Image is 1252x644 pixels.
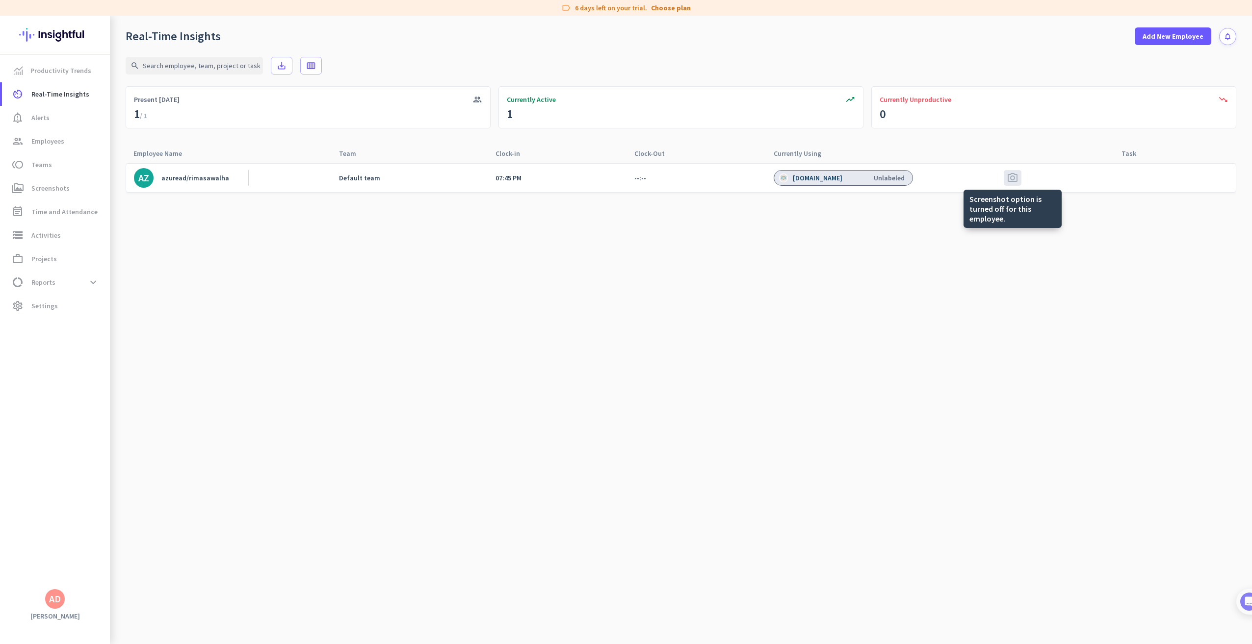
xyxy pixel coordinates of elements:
app-real-time-attendance-cell: 07:45 PM [496,173,522,182]
button: expand_more [84,273,102,291]
img: Profile image for Tamara [35,102,51,118]
i: av_timer [12,88,24,100]
img: menu-item [14,66,23,75]
div: You're just a few steps away from completing the essential app setup [14,73,183,97]
div: azuread/rimasawalha [161,173,229,182]
i: perm_media [12,182,24,194]
button: notifications [1219,28,1236,45]
div: Default team [339,173,380,182]
span: Teams [31,159,52,171]
span: Productivity Trends [30,65,91,76]
div: 1Add employees [18,167,178,183]
i: notification_important [12,112,24,124]
span: Add New Employee [1143,31,1203,41]
a: Show me how [38,236,107,255]
i: event_note [12,206,24,218]
span: Employees [31,135,64,147]
button: Mark as completed [38,275,113,286]
span: / 1 [140,111,147,120]
a: perm_mediaScreenshots [2,176,110,200]
i: calendar_view_week [306,61,316,71]
div: Unlabeled [874,173,905,182]
a: data_usageReportsexpand_more [2,271,110,294]
span: Help [115,330,130,337]
i: search [130,61,139,70]
div: It's time to add your employees! This is crucial since Insightful will start collecting their act... [38,187,171,228]
span: Reports [31,276,55,288]
i: work_outline [12,253,24,265]
i: storage [12,229,24,241]
div: 1 [134,106,147,122]
button: calendar_view_week [300,57,322,74]
span: Tasks [161,330,182,337]
a: settingsSettings [2,294,110,318]
div: [PERSON_NAME] from Insightful [54,105,161,115]
span: Home [14,330,34,337]
div: [DOMAIN_NAME] [793,173,844,182]
div: 1 [507,106,513,122]
div: Clock-in [496,147,532,160]
a: notification_importantAlerts [2,106,110,129]
app-real-time-attendance-cell: --:-- [634,173,646,182]
button: Messages [49,306,98,345]
i: data_usage [12,276,24,288]
span: Activities [31,229,61,241]
div: AZ [138,173,149,183]
a: storageActivities [2,223,110,247]
span: Settings [31,300,58,312]
div: Real-Time Insights [126,29,221,44]
a: tollTeams [2,153,110,176]
i: toll [12,159,24,171]
img: 843e058f7736de0a8272ec64e3a4c4c3d879f467.png [779,173,788,182]
i: notifications [1224,32,1232,41]
a: AZazuread/rimasawalha [134,168,248,188]
a: Default team [339,173,405,182]
i: trending_up [845,95,855,104]
button: save_alt [271,57,292,74]
div: Clock-Out [634,147,677,160]
i: label [561,3,571,13]
img: Insightful logo [19,16,91,54]
div: AD [49,594,61,604]
h1: Tasks [83,4,115,21]
div: Task [1122,147,1148,160]
i: save_alt [277,61,287,71]
span: Messages [57,330,91,337]
span: Screenshots [31,182,70,194]
i: group [12,135,24,147]
i: group [472,95,482,104]
span: photo_camera [1007,172,1018,184]
a: work_outlineProjects [2,247,110,271]
a: Choose plan [651,3,691,13]
div: Team [339,147,368,160]
span: Currently Active [507,95,556,104]
div: Close [172,4,190,22]
span: Real-Time Insights [31,88,89,100]
span: Projects [31,253,57,265]
a: av_timerReal-Time Insights [2,82,110,106]
a: groupEmployees [2,129,110,153]
i: trending_down [1218,95,1228,104]
div: 🎊 Welcome to Insightful! 🎊 [14,38,183,73]
i: settings [12,300,24,312]
div: 0 [880,106,886,122]
p: 4 steps [10,129,35,139]
button: Help [98,306,147,345]
span: Present [DATE] [134,95,180,104]
input: Search employee, team, project or task [126,57,263,74]
div: Add employees [38,171,166,180]
div: Show me how [38,228,171,255]
a: menu-itemProductivity Trends [2,59,110,82]
p: About 10 minutes [125,129,186,139]
button: Tasks [147,306,196,345]
span: Time and Attendance [31,206,98,218]
span: Currently Unproductive [880,95,951,104]
div: Employee Name [133,147,194,160]
a: event_noteTime and Attendance [2,200,110,223]
span: Alerts [31,112,50,124]
button: Add New Employee [1135,27,1211,45]
div: Currently Using [774,147,833,160]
